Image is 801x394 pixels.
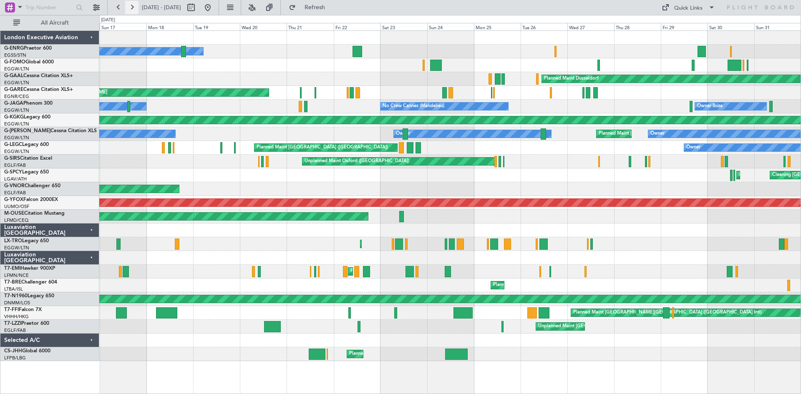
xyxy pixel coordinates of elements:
[4,66,29,72] a: EGGW/LTN
[350,265,420,278] div: Planned Maint [PERSON_NAME]
[4,60,54,65] a: G-FOMOGlobal 6000
[4,148,29,155] a: EGGW/LTN
[4,280,21,285] span: T7-BRE
[4,80,29,86] a: EGGW/LTN
[4,135,29,141] a: EGGW/LTN
[4,238,22,243] span: LX-TRO
[4,101,23,106] span: G-JAGA
[657,1,719,14] button: Quick Links
[4,272,29,279] a: LFMN/NCE
[383,100,444,113] div: No Crew Cannes (Mandelieu)
[4,101,53,106] a: G-JAGAPhenom 300
[4,183,60,188] a: G-VNORChallenger 650
[146,23,193,30] div: Mon 18
[4,307,42,312] a: T7-FFIFalcon 7X
[4,355,26,361] a: LFPB/LBG
[614,23,661,30] div: Thu 28
[4,73,23,78] span: G-GAAL
[4,46,24,51] span: G-ENRG
[4,107,29,113] a: EGGW/LTN
[287,23,333,30] div: Thu 21
[4,203,29,210] a: UUMO/OSF
[4,162,26,168] a: EGLF/FAB
[4,176,27,182] a: LGAV/ATH
[4,190,26,196] a: EGLF/FAB
[427,23,474,30] div: Sun 24
[4,128,50,133] span: G-[PERSON_NAME]
[4,300,30,306] a: DNMM/LOS
[538,320,675,333] div: Unplanned Maint [GEOGRAPHIC_DATA] ([GEOGRAPHIC_DATA])
[4,280,57,285] a: T7-BREChallenger 604
[100,23,146,30] div: Sun 17
[349,348,481,360] div: Planned Maint [GEOGRAPHIC_DATA] ([GEOGRAPHIC_DATA])
[4,52,26,58] a: EGSS/STN
[661,23,708,30] div: Fri 29
[4,93,29,100] a: EGNR/CEG
[4,349,50,354] a: CS-JHHGlobal 6000
[4,156,20,161] span: G-SIRS
[4,115,50,120] a: G-KGKGLegacy 600
[4,286,23,292] a: LTBA/ISL
[4,170,22,175] span: G-SPCY
[4,197,23,202] span: G-YFOX
[22,20,88,26] span: All Aircraft
[686,141,700,154] div: Owner
[4,142,49,147] a: G-LEGCLegacy 600
[4,87,73,92] a: G-GARECessna Citation XLS+
[4,294,54,299] a: T7-N1960Legacy 650
[9,16,91,30] button: All Aircraft
[493,279,594,291] div: Planned Maint Warsaw ([GEOGRAPHIC_DATA])
[4,211,24,216] span: M-OUSE
[708,23,754,30] div: Sat 30
[193,23,240,30] div: Tue 19
[4,238,49,243] a: LX-TROLegacy 650
[334,23,380,30] div: Fri 22
[4,183,25,188] span: G-VNOR
[674,4,703,13] div: Quick Links
[4,142,22,147] span: G-LEGC
[257,141,388,154] div: Planned Maint [GEOGRAPHIC_DATA] ([GEOGRAPHIC_DATA])
[4,321,21,326] span: T7-LZZI
[4,307,19,312] span: T7-FFI
[521,23,567,30] div: Tue 26
[4,115,24,120] span: G-KGKG
[4,197,58,202] a: G-YFOXFalcon 2000EX
[4,314,29,320] a: VHHH/HKG
[616,306,762,319] div: [PERSON_NAME][GEOGRAPHIC_DATA] ([GEOGRAPHIC_DATA] Intl)
[240,23,287,30] div: Wed 20
[4,46,52,51] a: G-ENRGPraetor 600
[4,266,55,271] a: T7-EMIHawker 900XP
[650,128,665,140] div: Owner
[474,23,521,30] div: Mon 25
[297,5,332,10] span: Refresh
[4,170,49,175] a: G-SPCYLegacy 650
[4,321,49,326] a: T7-LZZIPraetor 600
[142,4,181,11] span: [DATE] - [DATE]
[544,73,599,85] div: Planned Maint Dusseldorf
[4,87,23,92] span: G-GARE
[4,156,52,161] a: G-SIRSCitation Excel
[4,73,73,78] a: G-GAALCessna Citation XLS+
[4,349,22,354] span: CS-JHH
[285,1,335,14] button: Refresh
[4,245,29,251] a: EGGW/LTN
[4,217,28,223] a: LFMD/CEQ
[599,128,730,140] div: Planned Maint [GEOGRAPHIC_DATA] ([GEOGRAPHIC_DATA])
[305,155,409,168] div: Unplanned Maint Oxford ([GEOGRAPHIC_DATA])
[396,128,410,140] div: Owner
[25,1,73,14] input: Trip Number
[4,266,20,271] span: T7-EMI
[573,306,713,319] div: Planned Maint [GEOGRAPHIC_DATA] ([GEOGRAPHIC_DATA] Intl)
[4,294,28,299] span: T7-N1960
[4,211,65,216] a: M-OUSECitation Mustang
[754,23,801,30] div: Sun 31
[567,23,614,30] div: Wed 27
[4,128,97,133] a: G-[PERSON_NAME]Cessna Citation XLS
[4,60,25,65] span: G-FOMO
[4,121,29,127] a: EGGW/LTN
[101,17,115,24] div: [DATE]
[697,100,723,113] div: Owner Ibiza
[4,327,26,334] a: EGLF/FAB
[380,23,427,30] div: Sat 23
